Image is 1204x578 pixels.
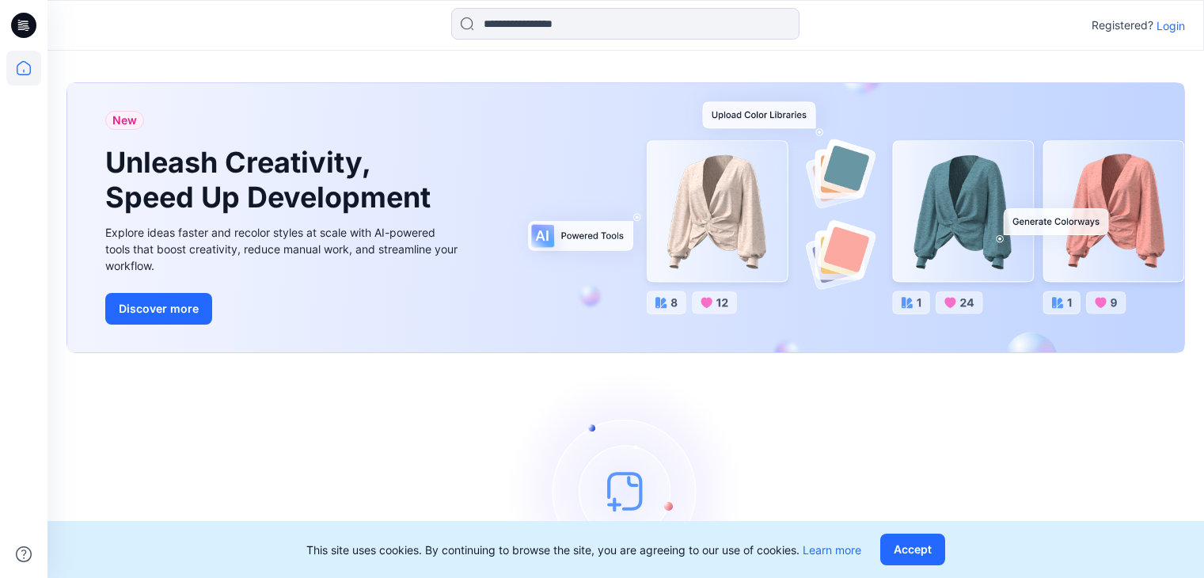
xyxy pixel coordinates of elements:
a: Learn more [803,543,861,557]
div: Explore ideas faster and recolor styles at scale with AI-powered tools that boost creativity, red... [105,224,461,274]
button: Discover more [105,293,212,325]
p: Registered? [1092,16,1153,35]
span: New [112,111,137,130]
h1: Unleash Creativity, Speed Up Development [105,146,438,214]
a: Discover more [105,293,461,325]
p: This site uses cookies. By continuing to browse the site, you are agreeing to our use of cookies. [306,542,861,558]
p: Login [1157,17,1185,34]
button: Accept [880,534,945,565]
